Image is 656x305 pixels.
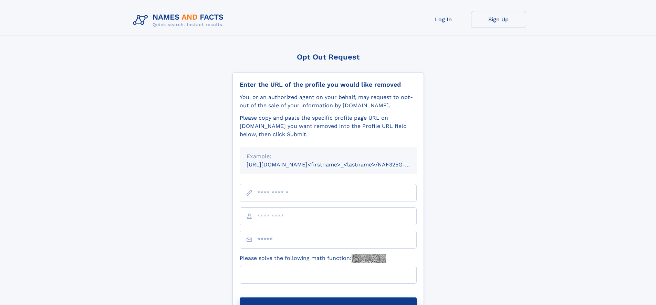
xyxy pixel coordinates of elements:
[471,11,526,28] a: Sign Up
[240,93,417,110] div: You, or an authorized agent on your behalf, may request to opt-out of the sale of your informatio...
[232,53,424,61] div: Opt Out Request
[240,254,386,263] label: Please solve the following math function:
[240,114,417,139] div: Please copy and paste the specific profile page URL on [DOMAIN_NAME] you want removed into the Pr...
[130,11,229,30] img: Logo Names and Facts
[240,81,417,88] div: Enter the URL of the profile you would like removed
[416,11,471,28] a: Log In
[247,152,410,161] div: Example:
[247,161,430,168] small: [URL][DOMAIN_NAME]<firstname>_<lastname>/NAF325G-xxxxxxxx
